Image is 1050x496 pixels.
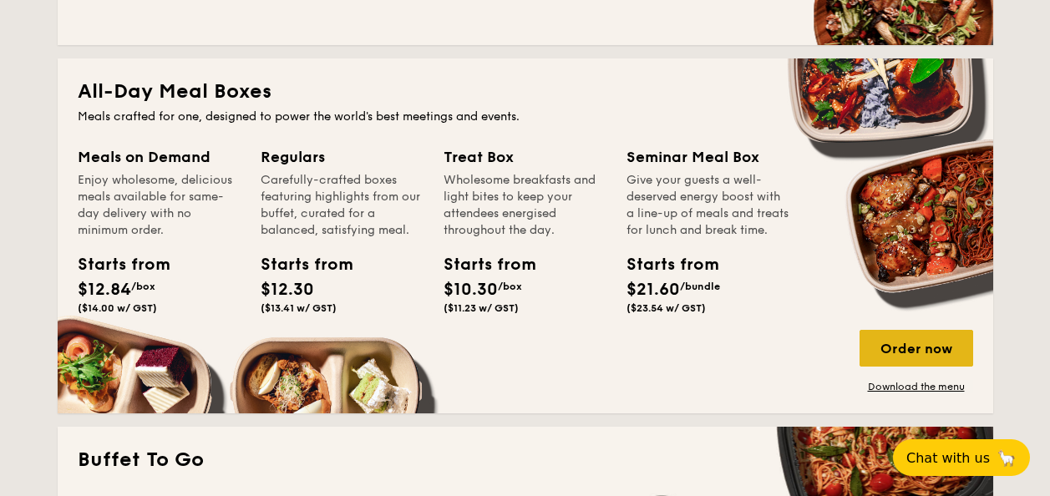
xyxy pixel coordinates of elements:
[261,280,314,300] span: $12.30
[626,172,789,239] div: Give your guests a well-deserved energy boost with a line-up of meals and treats for lunch and br...
[78,78,973,105] h2: All-Day Meal Boxes
[906,450,990,466] span: Chat with us
[444,145,606,169] div: Treat Box
[626,280,680,300] span: $21.60
[498,281,522,292] span: /box
[860,330,973,367] div: Order now
[78,109,973,125] div: Meals crafted for one, designed to power the world's best meetings and events.
[78,145,241,169] div: Meals on Demand
[78,302,157,314] span: ($14.00 w/ GST)
[78,172,241,239] div: Enjoy wholesome, delicious meals available for same-day delivery with no minimum order.
[131,281,155,292] span: /box
[444,280,498,300] span: $10.30
[626,252,702,277] div: Starts from
[997,448,1017,468] span: 🦙
[261,252,336,277] div: Starts from
[626,145,789,169] div: Seminar Meal Box
[261,145,424,169] div: Regulars
[78,280,131,300] span: $12.84
[261,302,337,314] span: ($13.41 w/ GST)
[893,439,1030,476] button: Chat with us🦙
[680,281,720,292] span: /bundle
[78,447,973,473] h2: Buffet To Go
[261,172,424,239] div: Carefully-crafted boxes featuring highlights from our buffet, curated for a balanced, satisfying ...
[444,302,519,314] span: ($11.23 w/ GST)
[860,380,973,393] a: Download the menu
[626,302,706,314] span: ($23.54 w/ GST)
[78,252,153,277] div: Starts from
[444,172,606,239] div: Wholesome breakfasts and light bites to keep your attendees energised throughout the day.
[444,252,519,277] div: Starts from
